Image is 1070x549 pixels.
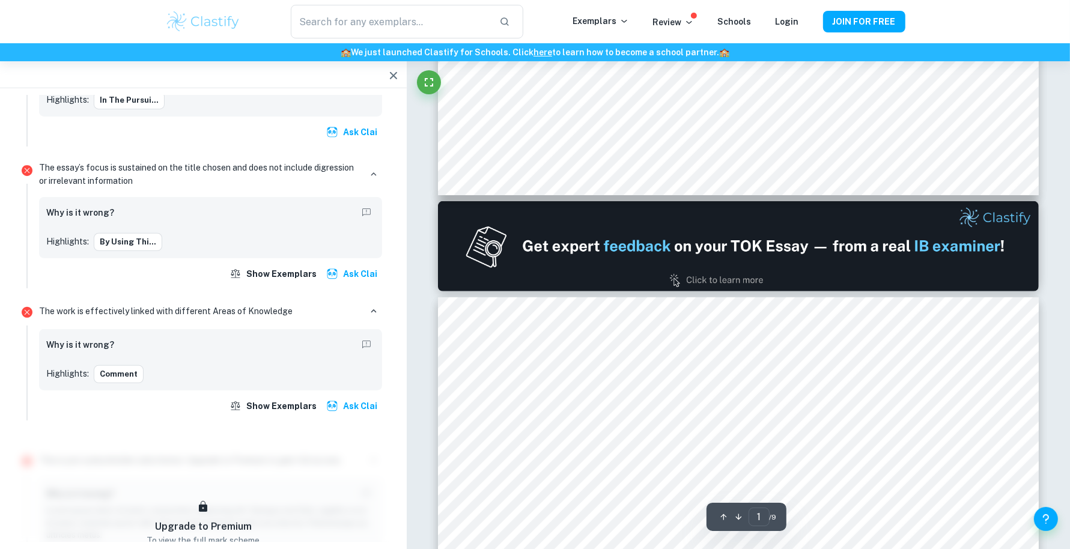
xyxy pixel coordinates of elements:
[776,17,799,26] a: Login
[46,338,114,351] h6: Why is it wrong?
[326,400,338,412] img: clai.svg
[39,161,360,187] p: The essay’s focus is sustained on the title chosen and does not include digression or irrelevant ...
[324,121,382,143] button: Ask Clai
[533,47,552,57] a: here
[326,126,338,138] img: clai.svg
[94,365,144,383] button: Comment
[46,206,114,219] h6: Why is it wrong?
[2,46,1068,59] h6: We just launched Clastify for Schools. Click to learn how to become a school partner.
[358,336,375,353] button: Report mistake/confusion
[39,305,293,318] p: The work is effectively linked with different Areas of Knowledge
[326,268,338,280] img: clai.svg
[573,14,629,28] p: Exemplars
[165,10,242,34] img: Clastify logo
[823,11,905,32] button: JOIN FOR FREE
[719,47,729,57] span: 🏫
[94,91,165,109] button: In the pursui...
[438,201,1039,291] img: Ad
[147,534,260,547] p: To view the full mark scheme
[324,263,382,285] button: Ask Clai
[46,93,89,106] p: Highlights:
[358,204,375,221] button: Report mistake/confusion
[227,263,321,285] button: Show exemplars
[46,235,89,248] p: Highlights:
[1034,507,1058,531] button: Help and Feedback
[155,520,252,534] h6: Upgrade to Premium
[291,5,489,38] input: Search for any exemplars...
[20,305,34,320] svg: Incorrect
[653,16,694,29] p: Review
[20,163,34,178] svg: Incorrect
[46,367,89,380] p: Highlights:
[94,233,162,251] button: By using thi...
[324,395,382,417] button: Ask Clai
[227,395,321,417] button: Show exemplars
[417,70,441,94] button: Fullscreen
[341,47,351,57] span: 🏫
[718,17,752,26] a: Schools
[770,512,777,523] span: / 9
